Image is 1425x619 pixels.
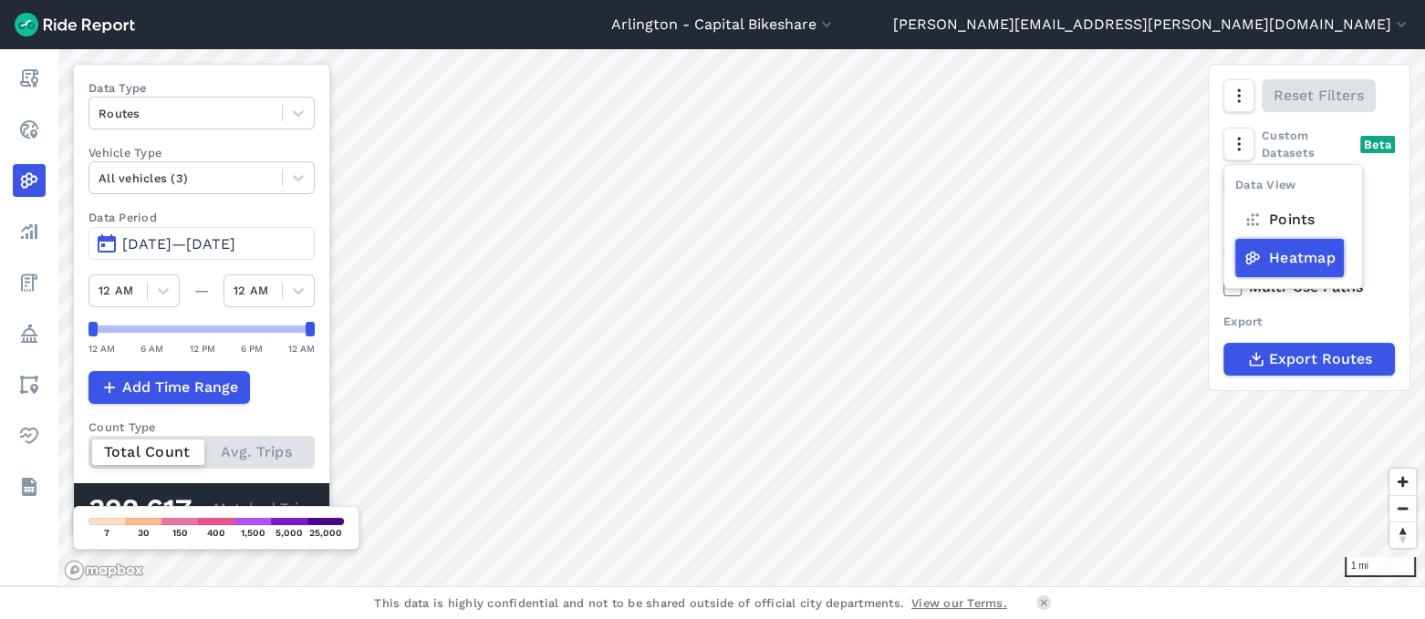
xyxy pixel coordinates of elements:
[1262,79,1376,112] button: Reset Filters
[180,280,224,302] div: —
[88,371,250,404] button: Add Time Range
[88,79,315,97] label: Data Type
[1235,176,1295,201] div: Data View
[13,62,46,95] a: Report
[15,13,135,36] img: Ride Report
[893,14,1410,36] button: [PERSON_NAME][EMAIL_ADDRESS][PERSON_NAME][DOMAIN_NAME]
[13,470,46,503] a: Datasets
[288,340,315,356] div: 12 AM
[88,498,213,521] div: 392,617
[13,368,46,401] a: Areas
[1223,313,1395,330] div: Export
[64,560,144,581] a: Mapbox logo
[611,14,836,36] button: Arlington - Capital Bikeshare
[13,317,46,350] a: Policy
[13,164,46,197] a: Heatmaps
[74,483,329,534] div: Matched Trips
[1389,495,1416,521] button: Zoom out
[13,419,46,452] a: Health
[1235,201,1324,239] label: Points
[911,594,1007,612] a: View our Terms.
[1274,85,1364,107] span: Reset Filters
[1345,557,1416,577] div: 1 mi
[1269,348,1372,370] span: Export Routes
[1235,239,1344,277] label: Heatmap
[1223,343,1395,376] button: Export Routes
[1360,136,1395,153] div: Beta
[88,209,315,226] label: Data Period
[88,340,115,356] div: 12 AM
[1223,276,1395,298] label: Multi-Use Paths
[13,266,46,299] a: Fees
[140,340,163,356] div: 6 AM
[122,235,235,253] span: [DATE]—[DATE]
[88,144,315,161] label: Vehicle Type
[241,340,263,356] div: 6 PM
[88,418,315,436] div: Count Type
[1223,127,1395,161] div: Custom Datasets
[122,377,238,398] span: Add Time Range
[190,340,215,356] div: 12 PM
[13,113,46,146] a: Realtime
[58,49,1425,586] canvas: Map
[88,227,315,260] button: [DATE]—[DATE]
[1389,469,1416,495] button: Zoom in
[13,215,46,248] a: Analyze
[1389,521,1416,548] button: Reset bearing to north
